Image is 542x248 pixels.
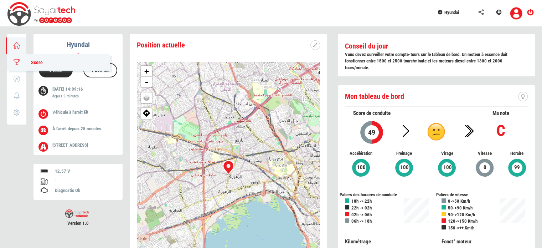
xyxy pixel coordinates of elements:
[52,126,67,131] span: À l'arrêt
[141,108,152,117] span: Afficher ma position sur google map
[141,92,152,103] a: Layers
[351,212,372,217] b: 02h -> 06h
[52,93,79,99] label: depuis 5 minutes
[345,42,388,50] b: Conseil du jour
[400,163,409,172] span: 100
[345,52,507,70] b: Vous devez surveiller votre compte-tours sur le tableau de bord. Un moteur à essence doit fonctio...
[436,192,533,198] div: Paliers de vitesse
[68,126,101,131] span: depuis 25 minutes
[442,238,528,246] p: Fonct° moteur
[506,150,528,157] span: Horaire
[67,40,90,49] b: Hyundai
[345,150,377,157] span: Accélération
[24,60,43,65] span: Score
[65,209,89,218] img: sayartech-logo.png
[514,163,520,172] span: 99
[357,163,366,172] span: 100
[345,238,431,246] p: Kilométrage
[33,220,123,227] span: Version 1.0
[88,64,113,78] div: 1 288
[431,150,463,157] span: Virage
[143,109,150,117] img: directions.png
[141,66,152,77] a: Zoom in
[351,205,372,211] b: 22h -> 02h
[448,198,470,204] b: 0->50 Km/h
[33,50,123,57] div: -
[340,192,437,198] div: Paliers des horaires de conduite
[448,212,475,217] b: 90->120 Km/h
[52,109,112,116] p: Véhicule à l'arrêt
[46,64,66,78] div: 0
[353,110,391,116] span: Score de conduite
[448,218,478,224] b: 120->150 Km/h
[388,150,420,157] span: Freinage
[52,86,112,101] p: [DATE] 14:09:16
[55,187,115,194] div: Diagnostic Ok
[368,128,376,137] span: 49
[345,92,404,101] span: Mon tableau de bord
[474,150,496,157] span: Vitesse
[443,163,452,172] span: 100
[55,178,115,184] div: -
[351,198,372,204] b: 18h -> 22h
[7,54,110,71] a: Score
[52,142,112,149] p: [STREET_ADDRESS]
[137,41,185,49] span: Position actuelle
[448,225,474,231] b: 150->++ Km/h
[351,218,372,224] b: 06h -> 18h
[448,205,473,211] b: 50->90 Km/h
[55,168,115,175] div: 12.57 V
[483,163,487,172] span: 0
[141,77,152,87] a: Zoom out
